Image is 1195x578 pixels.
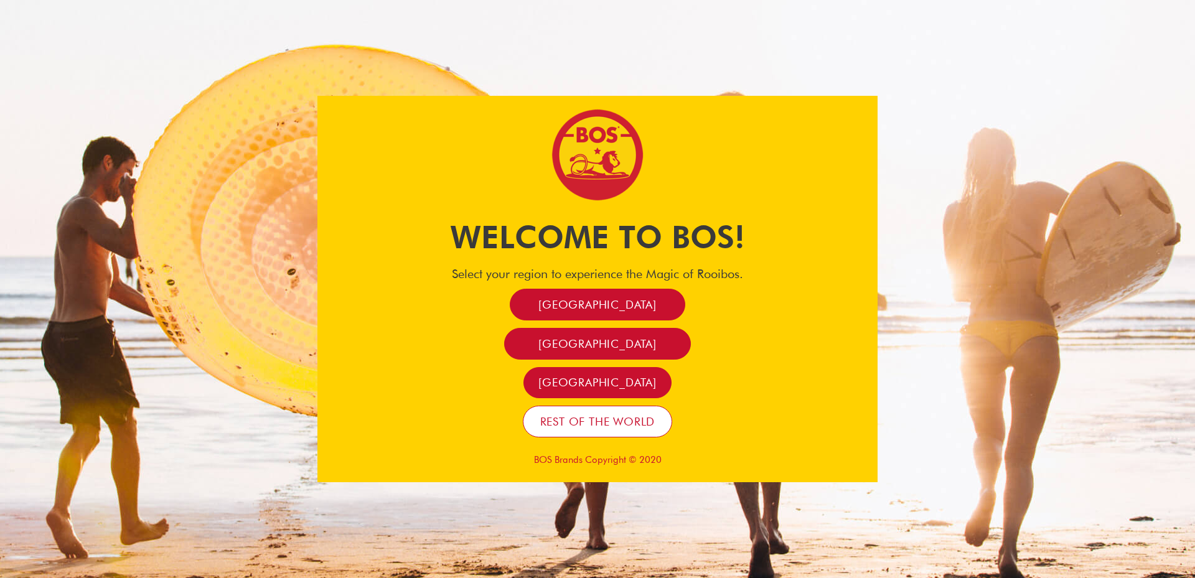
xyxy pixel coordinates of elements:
[504,328,691,360] a: [GEOGRAPHIC_DATA]
[317,454,878,465] p: BOS Brands Copyright © 2020
[523,367,672,399] a: [GEOGRAPHIC_DATA]
[317,266,878,281] h4: Select your region to experience the Magic of Rooibos.
[317,215,878,259] h1: Welcome to BOS!
[538,297,657,312] span: [GEOGRAPHIC_DATA]
[538,375,657,389] span: [GEOGRAPHIC_DATA]
[538,337,657,351] span: [GEOGRAPHIC_DATA]
[551,108,644,202] img: Bos Brands
[510,289,685,320] a: [GEOGRAPHIC_DATA]
[540,414,655,429] span: Rest of the world
[523,406,673,437] a: Rest of the world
